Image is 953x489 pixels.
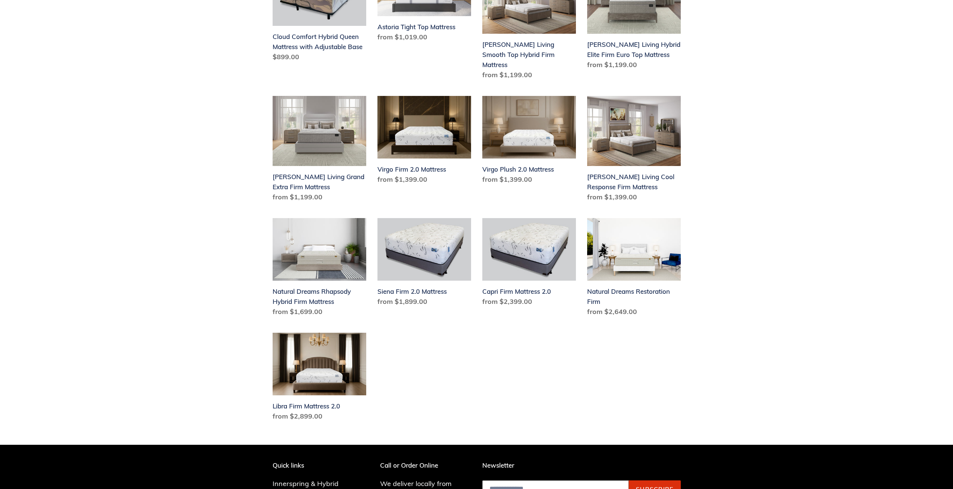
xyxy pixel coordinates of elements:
[587,218,681,320] a: Natural Dreams Restoration Firm
[482,96,576,187] a: Virgo Plush 2.0 Mattress
[482,218,576,310] a: Capri Firm Mattress 2.0
[273,479,339,488] a: Innerspring & Hybrid
[273,96,366,205] a: Scott Living Grand Extra Firm Mattress
[273,218,366,320] a: Natural Dreams Rhapsody Hybrid Firm Mattress
[377,218,471,310] a: Siena Firm 2.0 Mattress
[587,96,681,205] a: Scott Living Cool Response Firm Mattress
[482,462,681,469] p: Newsletter
[377,96,471,187] a: Virgo Firm 2.0 Mattress
[273,462,350,469] p: Quick links
[273,333,366,424] a: Libra Firm Mattress 2.0
[380,462,471,469] p: Call or Order Online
